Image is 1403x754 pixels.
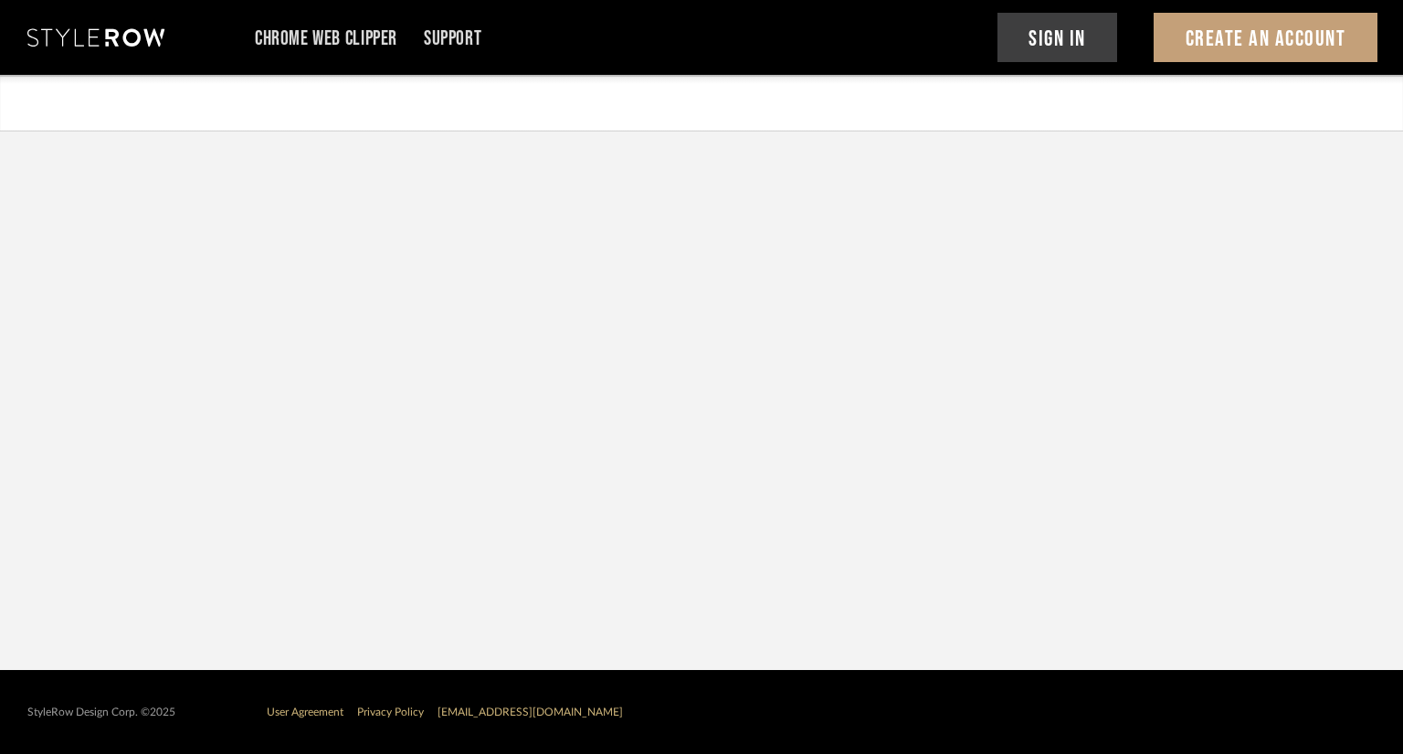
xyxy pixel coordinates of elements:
[27,706,175,719] div: StyleRow Design Corp. ©2025
[267,707,343,717] a: User Agreement
[424,31,481,47] a: Support
[357,707,424,717] a: Privacy Policy
[438,707,623,717] a: [EMAIL_ADDRESS][DOMAIN_NAME]
[255,31,397,47] a: Chrome Web Clipper
[1154,13,1377,62] button: Create An Account
[997,13,1118,62] button: Sign In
